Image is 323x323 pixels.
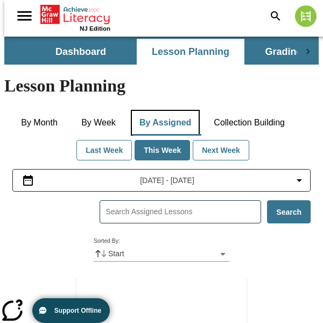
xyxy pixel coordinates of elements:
[94,237,120,245] label: Sorted By :
[108,248,124,259] p: Start
[193,140,249,161] button: Next Week
[40,3,110,32] div: Home
[205,110,293,136] button: Collection Building
[135,140,190,161] button: This Week
[152,46,229,58] span: Lesson Planning
[76,140,132,161] button: Last Week
[40,4,110,25] a: Home
[106,204,261,220] input: Search Assigned Lessons
[140,175,194,186] span: [DATE] - [DATE]
[12,110,66,136] button: By Month
[293,174,306,187] svg: Collapse Date Range Filter
[289,2,323,30] button: Select a new avatar
[267,200,311,223] button: Search
[131,110,200,136] button: By Assigned
[27,39,135,65] button: Dashboard
[263,3,289,29] button: Search
[32,298,110,323] button: Support Offline
[17,174,306,187] button: Select the date range menu item
[26,39,297,65] div: SubNavbar
[295,5,317,27] img: avatar image
[4,37,319,65] div: SubNavbar
[297,39,319,65] div: Next Tabs
[54,307,101,314] span: Support Offline
[137,39,244,65] button: Lesson Planning
[55,46,106,58] span: Dashboard
[80,25,110,32] span: NJ Edition
[72,110,125,136] button: By Week
[4,76,319,96] h1: Lesson Planning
